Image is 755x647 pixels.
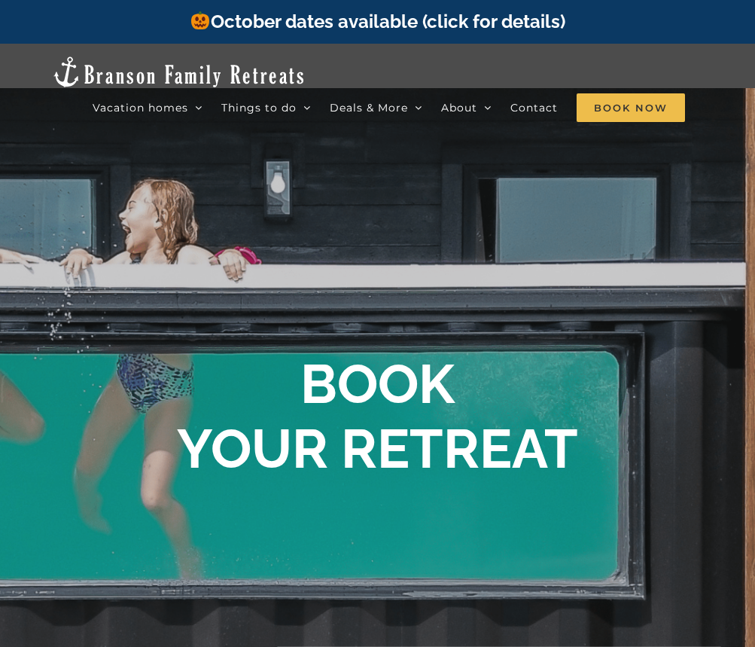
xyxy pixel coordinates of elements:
[441,93,492,123] a: About
[190,11,565,32] a: October dates available (click for details)
[441,102,477,113] span: About
[221,102,297,113] span: Things to do
[330,102,408,113] span: Deals & More
[510,102,558,113] span: Contact
[93,93,704,123] nav: Main Menu
[51,55,306,89] img: Branson Family Retreats Logo
[577,93,685,122] span: Book Now
[93,102,188,113] span: Vacation homes
[93,93,202,123] a: Vacation homes
[510,93,558,123] a: Contact
[221,93,311,123] a: Things to do
[191,11,209,29] img: 🎃
[330,93,422,123] a: Deals & More
[177,352,578,481] b: BOOK YOUR RETREAT
[577,93,685,123] a: Book Now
